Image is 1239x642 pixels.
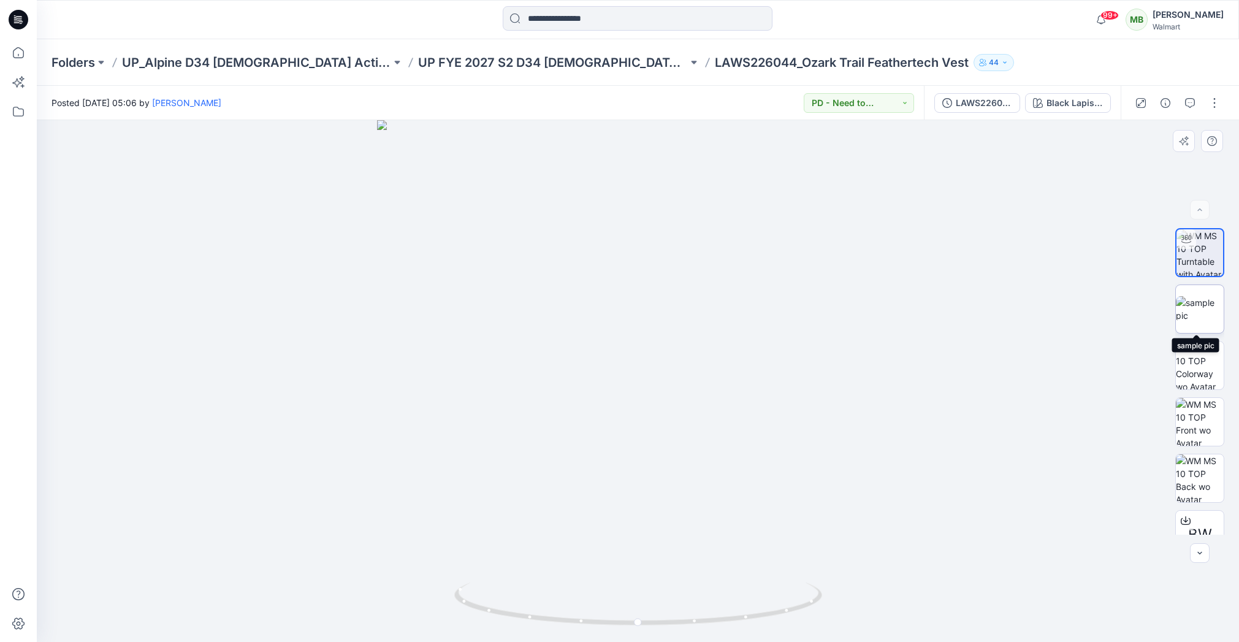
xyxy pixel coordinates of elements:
div: LAWS226044_AVIA Hike Vest [956,96,1012,110]
img: sample pic [1176,296,1224,322]
span: 99+ [1100,10,1119,20]
button: LAWS226044_AVIA Hike Vest [934,93,1020,113]
span: Posted [DATE] 05:06 by [51,96,221,109]
a: Folders [51,54,95,71]
div: [PERSON_NAME] [1153,7,1224,22]
img: WM MS 10 TOP Turntable with Avatar [1176,229,1223,276]
button: Details [1156,93,1175,113]
a: [PERSON_NAME] [152,97,221,108]
div: Walmart [1153,22,1224,31]
img: WM MS 10 TOP Back wo Avatar [1176,454,1224,502]
img: WM MS 10 TOP Colorway wo Avatar [1176,342,1224,389]
p: 44 [989,56,999,69]
div: Black Lapis/Green [PERSON_NAME] [1046,96,1103,110]
button: Black Lapis/Green [PERSON_NAME] [1025,93,1111,113]
a: UP FYE 2027 S2 D34 [DEMOGRAPHIC_DATA] Active Alpine [418,54,687,71]
img: WM MS 10 TOP Front wo Avatar [1176,398,1224,446]
a: UP_Alpine D34 [DEMOGRAPHIC_DATA] Active [122,54,391,71]
p: LAWS226044_Ozark Trail Feathertech Vest [715,54,969,71]
button: 44 [974,54,1014,71]
span: BW [1188,524,1212,546]
div: MB [1126,9,1148,31]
